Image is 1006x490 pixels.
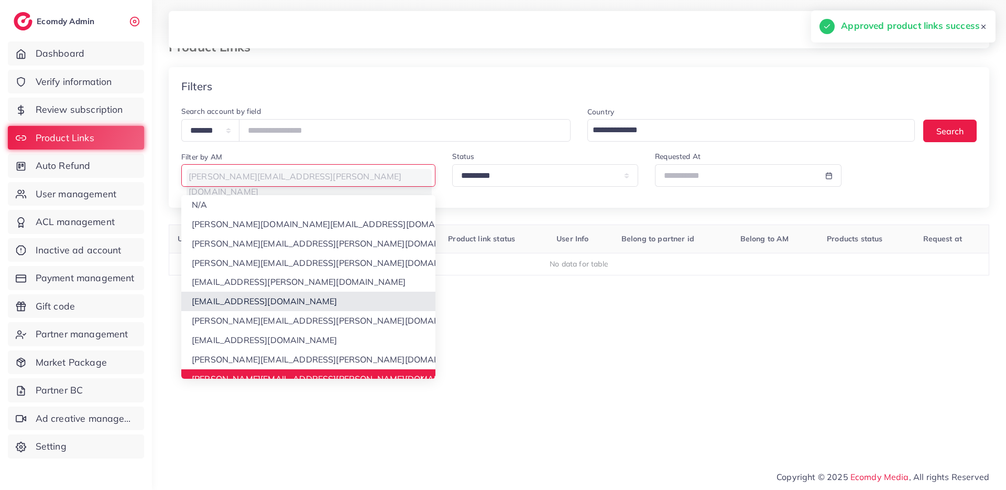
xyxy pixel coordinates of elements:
[36,327,128,341] span: Partner management
[36,300,75,313] span: Gift code
[8,238,144,262] a: Inactive ad account
[827,234,882,243] span: Products status
[181,272,435,292] li: [EMAIL_ADDRESS][PERSON_NAME][DOMAIN_NAME]
[850,472,909,482] a: Ecomdy Media
[36,440,67,453] span: Setting
[36,215,115,229] span: ACL management
[36,271,135,285] span: Payment management
[841,19,980,33] h5: Approved product links success
[181,369,435,389] li: [PERSON_NAME][EMAIL_ADDRESS][PERSON_NAME][DOMAIN_NAME]
[183,166,429,184] input: Search for option
[14,12,97,30] a: logoEcomdy Admin
[587,119,915,142] div: Search for option
[175,259,983,269] div: No data for table
[36,131,94,145] span: Product Links
[8,322,144,346] a: Partner management
[181,234,435,253] li: [PERSON_NAME][EMAIL_ADDRESS][PERSON_NAME][DOMAIN_NAME]
[621,234,694,243] span: Belong to partner id
[181,331,435,350] li: [EMAIL_ADDRESS][DOMAIN_NAME]
[36,75,112,89] span: Verify information
[8,41,144,66] a: Dashboard
[181,164,435,187] div: Search for option
[8,378,144,402] a: Partner BC
[181,253,435,273] li: [PERSON_NAME][EMAIL_ADDRESS][PERSON_NAME][DOMAIN_NAME]
[8,266,144,290] a: Payment management
[36,356,107,369] span: Market Package
[8,126,144,150] a: Product Links
[181,80,212,93] h4: Filters
[655,151,701,162] label: Requested At
[8,182,144,206] a: User management
[777,471,989,483] span: Copyright © 2025
[36,384,83,397] span: Partner BC
[8,70,144,94] a: Verify information
[181,152,222,162] label: Filter by AM
[8,210,144,234] a: ACL management
[909,471,989,483] span: , All rights Reserved
[169,39,259,55] h3: Product Links
[8,98,144,122] a: Review subscription
[8,407,144,431] a: Ad creative management
[8,350,144,375] a: Market Package
[181,215,435,234] li: [PERSON_NAME][DOMAIN_NAME][EMAIL_ADDRESS][DOMAIN_NAME]
[448,234,515,243] span: Product link status
[589,121,901,139] input: Search for option
[181,311,435,331] li: [PERSON_NAME][EMAIL_ADDRESS][PERSON_NAME][DOMAIN_NAME]
[181,106,261,116] label: Search account by field
[37,16,97,26] h2: Ecomdy Admin
[181,292,435,311] li: [EMAIL_ADDRESS][DOMAIN_NAME]
[556,234,588,243] span: User Info
[181,350,435,369] li: [PERSON_NAME][EMAIL_ADDRESS][PERSON_NAME][DOMAIN_NAME]
[36,103,123,116] span: Review subscription
[923,234,963,243] span: Request at
[740,234,789,243] span: Belong to AM
[8,434,144,459] a: Setting
[587,106,614,117] label: Country
[36,187,116,201] span: User management
[8,294,144,318] a: Gift code
[36,243,122,257] span: Inactive ad account
[8,154,144,178] a: Auto Refund
[14,12,32,30] img: logo
[181,195,435,215] li: N/A
[36,412,136,425] span: Ad creative management
[36,159,91,173] span: Auto Refund
[452,151,475,162] label: Status
[178,234,204,243] span: User ID
[36,47,84,60] span: Dashboard
[923,120,977,142] button: Search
